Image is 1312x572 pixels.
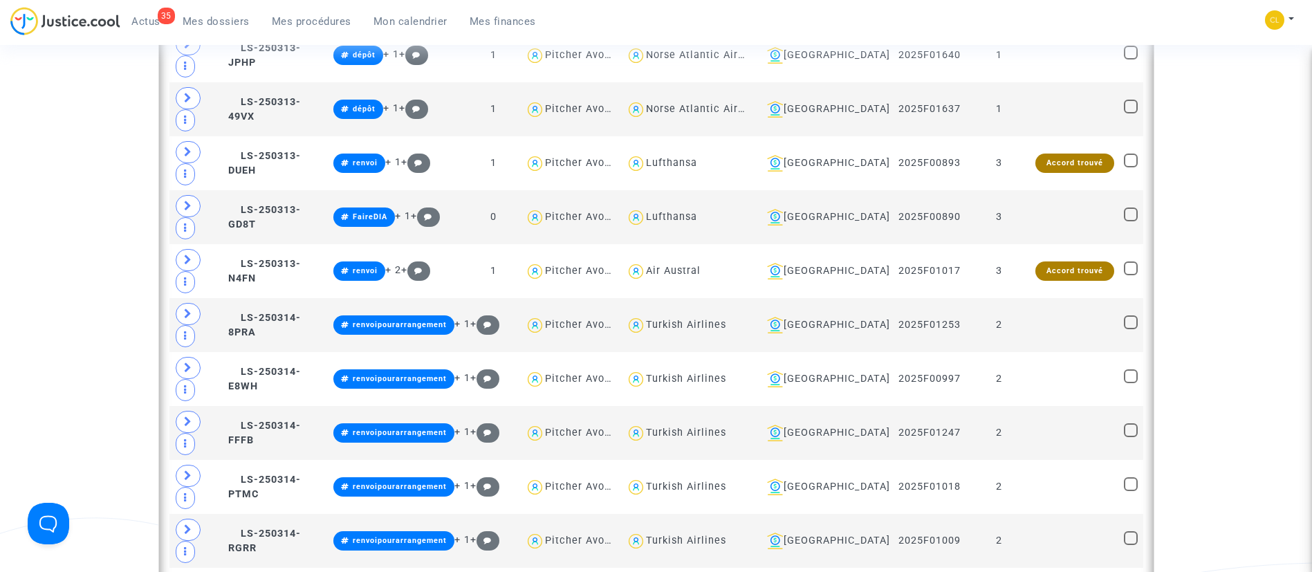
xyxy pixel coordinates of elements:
td: 1 [467,82,520,136]
img: icon-user.svg [626,100,646,120]
img: icon-user.svg [626,261,646,282]
span: renvoipourarrangement [353,536,447,545]
div: Pitcher Avocat [545,103,621,115]
td: 2025F01017 [891,244,968,298]
img: icon-banque.svg [767,263,784,279]
div: Accord trouvé [1035,261,1114,281]
div: [GEOGRAPHIC_DATA] [761,263,886,279]
span: Actus [131,15,160,28]
td: 2 [968,298,1031,352]
span: Mon calendrier [373,15,447,28]
img: icon-user.svg [626,154,646,174]
td: 1 [968,82,1031,136]
td: 2025F01009 [891,514,968,568]
img: icon-banque.svg [767,479,784,495]
span: + [470,534,500,546]
td: 1 [467,460,520,514]
div: Pitcher Avocat [545,49,621,61]
span: Mes procédures [272,15,351,28]
img: icon-user.svg [525,315,545,335]
td: 2025F01637 [891,82,968,136]
td: 1 [467,514,520,568]
span: + [399,48,429,60]
span: + 1 [454,372,470,384]
td: 2025F00997 [891,352,968,406]
div: Pitcher Avocat [545,373,621,385]
span: LS-250314-E8WH [228,366,301,393]
div: [GEOGRAPHIC_DATA] [761,317,886,333]
img: icon-banque.svg [767,101,784,118]
img: 6fca9af68d76bfc0a5525c74dfee314f [1265,10,1284,30]
div: Pitcher Avocat [545,157,621,169]
td: 1 [467,406,520,460]
td: 2025F01018 [891,460,968,514]
div: Pitcher Avocat [545,427,621,439]
td: 2 [968,352,1031,406]
td: 3 [968,190,1031,244]
td: 1 [467,244,520,298]
span: renvoipourarrangement [353,374,447,383]
span: + [470,426,500,438]
img: icon-user.svg [525,261,545,282]
div: Pitcher Avocat [545,535,621,546]
td: 2025F01640 [891,28,968,82]
div: [GEOGRAPHIC_DATA] [761,533,886,549]
div: Air Austral [646,265,701,277]
span: LS-250314-PTMC [228,474,301,501]
span: + [401,156,431,168]
span: + [401,264,431,276]
div: Lufthansa [646,157,697,169]
td: 1 [467,298,520,352]
td: 2025F01253 [891,298,968,352]
img: icon-user.svg [525,477,545,497]
span: LS-250313-GD8T [228,204,301,231]
span: LS-250313-DUEH [228,150,301,177]
span: + 2 [385,264,401,276]
img: icon-banque.svg [767,47,784,64]
td: 3 [968,136,1031,190]
img: icon-banque.svg [767,317,784,333]
td: 2025F00893 [891,136,968,190]
td: 1 [968,28,1031,82]
img: icon-banque.svg [767,209,784,225]
td: 2 [968,514,1031,568]
span: + 1 [454,480,470,492]
td: 2025F00890 [891,190,968,244]
span: dépôt [353,50,376,59]
span: renvoipourarrangement [353,428,447,437]
div: Lufthansa [646,211,697,223]
span: + 1 [395,210,411,222]
div: [GEOGRAPHIC_DATA] [761,47,886,64]
img: icon-user.svg [525,531,545,551]
span: renvoipourarrangement [353,482,447,491]
span: + [470,480,500,492]
img: icon-banque.svg [767,155,784,172]
a: 35Actus [120,11,172,32]
div: Pitcher Avocat [545,211,621,223]
span: + 1 [383,48,399,60]
td: 2 [968,460,1031,514]
img: icon-banque.svg [767,425,784,441]
div: [GEOGRAPHIC_DATA] [761,101,886,118]
span: LS-250314-8PRA [228,312,301,339]
span: Mes dossiers [183,15,250,28]
div: Turkish Airlines [646,535,726,546]
span: renvoi [353,266,378,275]
span: + 1 [454,426,470,438]
a: Mes dossiers [172,11,261,32]
div: [GEOGRAPHIC_DATA] [761,479,886,495]
span: + [470,318,500,330]
div: [GEOGRAPHIC_DATA] [761,425,886,441]
img: icon-user.svg [626,315,646,335]
div: [GEOGRAPHIC_DATA] [761,155,886,172]
div: Turkish Airlines [646,373,726,385]
img: icon-user.svg [626,46,646,66]
img: icon-user.svg [626,369,646,389]
div: Accord trouvé [1035,154,1114,173]
img: icon-banque.svg [767,533,784,549]
div: Pitcher Avocat [545,265,621,277]
div: [GEOGRAPHIC_DATA] [761,209,886,225]
td: 3 [968,244,1031,298]
img: icon-user.svg [525,46,545,66]
span: renvoipourarrangement [353,320,447,329]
